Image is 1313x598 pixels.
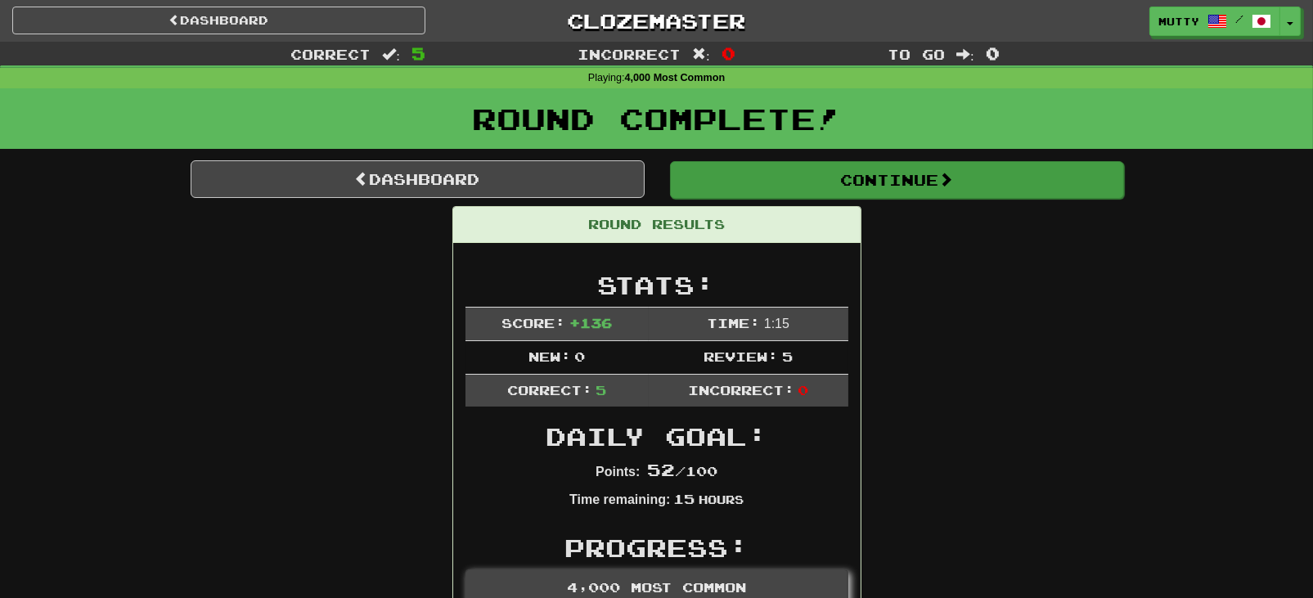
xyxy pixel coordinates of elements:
[692,47,710,61] span: :
[670,161,1124,199] button: Continue
[450,7,863,35] a: Clozemaster
[569,492,670,506] strong: Time remaining:
[574,348,585,364] span: 0
[764,317,789,330] span: 1 : 15
[501,315,565,330] span: Score:
[688,382,794,398] span: Incorrect:
[956,47,974,61] span: :
[6,102,1307,135] h1: Round Complete!
[191,160,645,198] a: Dashboard
[507,382,592,398] span: Correct:
[782,348,793,364] span: 5
[647,460,675,479] span: 52
[382,47,400,61] span: :
[578,46,681,62] span: Incorrect
[673,491,695,506] span: 15
[596,382,606,398] span: 5
[704,348,778,364] span: Review:
[888,46,945,62] span: To go
[290,46,371,62] span: Correct
[1158,14,1199,29] span: mutty
[722,43,735,63] span: 0
[465,423,848,450] h2: Daily Goal:
[986,43,1000,63] span: 0
[699,492,744,506] small: Hours
[596,465,640,479] strong: Points:
[569,315,612,330] span: + 136
[707,315,760,330] span: Time:
[625,72,725,83] strong: 4,000 Most Common
[647,463,717,479] span: / 100
[411,43,425,63] span: 5
[465,272,848,299] h2: Stats:
[798,382,808,398] span: 0
[1235,13,1243,25] span: /
[12,7,425,34] a: Dashboard
[465,534,848,561] h2: Progress:
[453,207,861,243] div: Round Results
[1149,7,1280,36] a: mutty /
[528,348,571,364] span: New:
